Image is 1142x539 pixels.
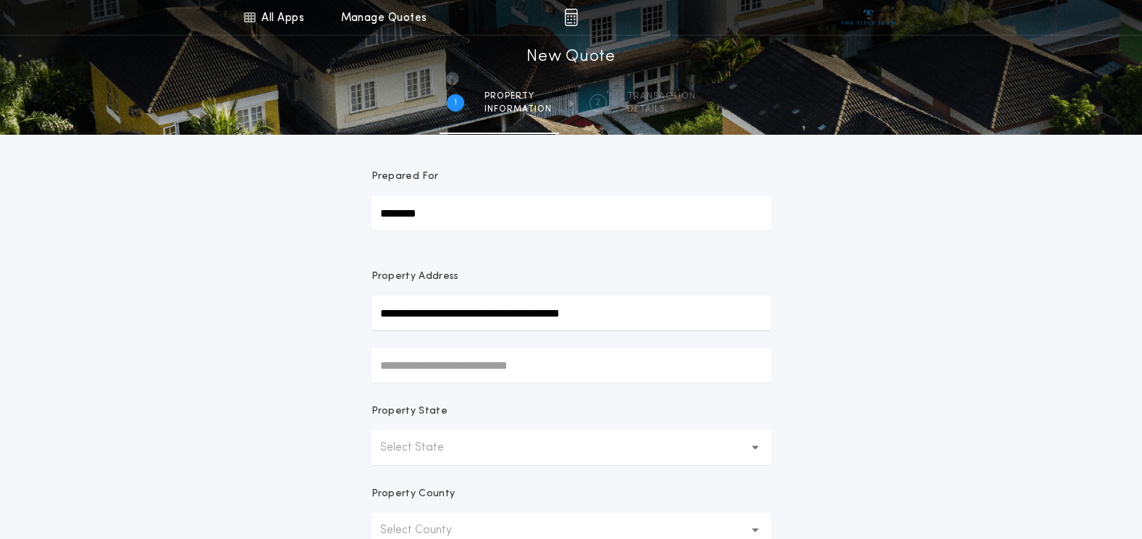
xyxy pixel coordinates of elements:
h1: New Quote [526,46,615,69]
span: information [484,104,552,115]
h2: 1 [454,97,457,109]
p: Prepared For [371,170,439,184]
button: Select State [371,430,771,465]
p: Select State [380,439,467,456]
span: details [627,104,696,115]
p: Select County [380,522,475,539]
span: Property [484,91,552,102]
p: Property County [371,487,455,501]
p: Property State [371,404,448,419]
h2: 2 [595,97,600,109]
input: Prepared For [371,196,771,230]
img: img [564,9,578,26]
img: vs-icon [841,10,896,25]
p: Property Address [371,269,771,284]
span: Transaction [627,91,696,102]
